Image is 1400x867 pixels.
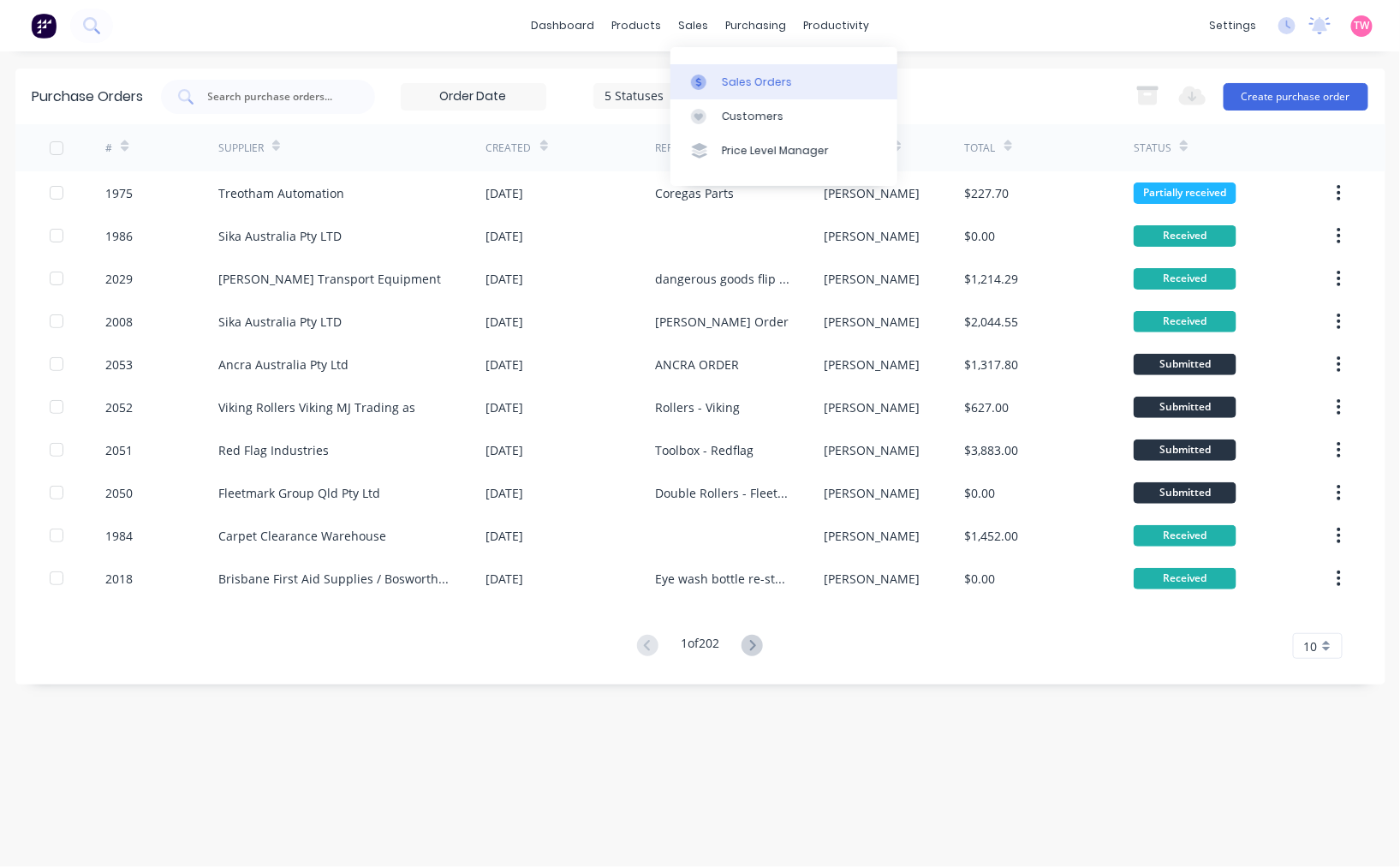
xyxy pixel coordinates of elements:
[1134,439,1236,461] div: Submitted
[965,313,1019,331] div: $2,044.55
[105,441,133,459] div: 2051
[486,356,524,374] div: [DATE]
[965,570,996,588] div: $0.00
[1134,525,1236,547] div: Received
[105,527,133,545] div: 1984
[218,398,415,416] div: Viking Rollers Viking MJ Trading as
[105,270,133,288] div: 2029
[218,141,264,156] div: Supplier
[605,87,727,105] div: 5 Statuses
[1134,141,1171,156] div: Status
[965,527,1019,545] div: $1,452.00
[722,109,783,124] div: Customers
[105,356,133,374] div: 2053
[965,484,996,502] div: $0.00
[105,141,112,156] div: #
[670,13,717,39] div: sales
[655,141,711,156] div: Reference
[486,484,524,502] div: [DATE]
[824,527,920,545] div: [PERSON_NAME]
[1134,397,1236,418] div: Submitted
[105,570,133,588] div: 2018
[218,227,342,245] div: Sika Australia Pty LTD
[218,441,329,459] div: Red Flag Industries
[1134,225,1236,247] div: Received
[33,87,144,107] div: Purchase Orders
[486,313,524,331] div: [DATE]
[965,398,1010,416] div: $627.00
[722,75,792,90] div: Sales Orders
[218,184,344,202] div: Treotham Automation
[824,441,920,459] div: [PERSON_NAME]
[218,527,386,545] div: Carpet Clearance Warehouse
[1134,568,1236,589] div: Received
[218,484,380,502] div: Fleetmark Group Qld Pty Ltd
[486,441,524,459] div: [DATE]
[522,13,603,39] a: dashboard
[965,141,996,156] div: Total
[486,527,524,545] div: [DATE]
[824,398,920,416] div: [PERSON_NAME]
[824,270,920,288] div: [PERSON_NAME]
[218,570,452,588] div: Brisbane First Aid Supplies / Bosworth Enterprises Pty Ltd
[105,313,133,331] div: 2008
[1134,268,1236,290] div: Received
[670,134,897,168] a: Price Level Manager
[655,270,789,288] div: dangerous goods flip book
[1355,18,1370,33] span: TW
[824,356,920,374] div: [PERSON_NAME]
[218,356,349,374] div: Ancra Australia Pty Ltd
[31,13,57,39] img: Factory
[795,13,878,39] div: productivity
[965,184,1010,202] div: $227.70
[655,356,739,374] div: ANCRA ORDER
[965,441,1019,459] div: $3,883.00
[722,143,829,158] div: Price Level Manager
[824,570,920,588] div: [PERSON_NAME]
[486,398,524,416] div: [DATE]
[824,484,920,502] div: [PERSON_NAME]
[824,184,920,202] div: [PERSON_NAME]
[105,184,133,202] div: 1975
[1134,482,1236,504] div: Submitted
[655,313,789,331] div: [PERSON_NAME] Order
[717,13,795,39] div: purchasing
[1134,354,1236,375] div: Submitted
[965,270,1019,288] div: $1,214.29
[105,398,133,416] div: 2052
[655,441,754,459] div: Toolbox - Redflag
[206,88,349,105] input: Search purchase orders...
[486,184,524,202] div: [DATE]
[486,141,532,156] div: Created
[1134,182,1236,204] div: Partially received
[670,64,897,99] a: Sales Orders
[655,184,734,202] div: Coregas Parts
[1134,311,1236,332] div: Received
[824,227,920,245] div: [PERSON_NAME]
[603,13,670,39] div: products
[218,270,441,288] div: [PERSON_NAME] Transport Equipment
[670,99,897,134] a: Customers
[105,227,133,245] div: 1986
[1200,13,1265,39] div: settings
[824,313,920,331] div: [PERSON_NAME]
[1224,83,1368,111] button: Create purchase order
[655,484,789,502] div: Double Rollers - Fleetmark
[486,227,524,245] div: [DATE]
[965,356,1019,374] div: $1,317.80
[681,634,719,659] div: 1 of 202
[486,570,524,588] div: [DATE]
[105,484,133,502] div: 2050
[486,270,524,288] div: [DATE]
[218,313,342,331] div: Sika Australia Pty LTD
[1304,637,1318,655] span: 10
[965,227,996,245] div: $0.00
[655,570,789,588] div: Eye wash bottle re-stock
[655,398,740,416] div: Rollers - Viking
[402,84,545,110] input: Order Date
